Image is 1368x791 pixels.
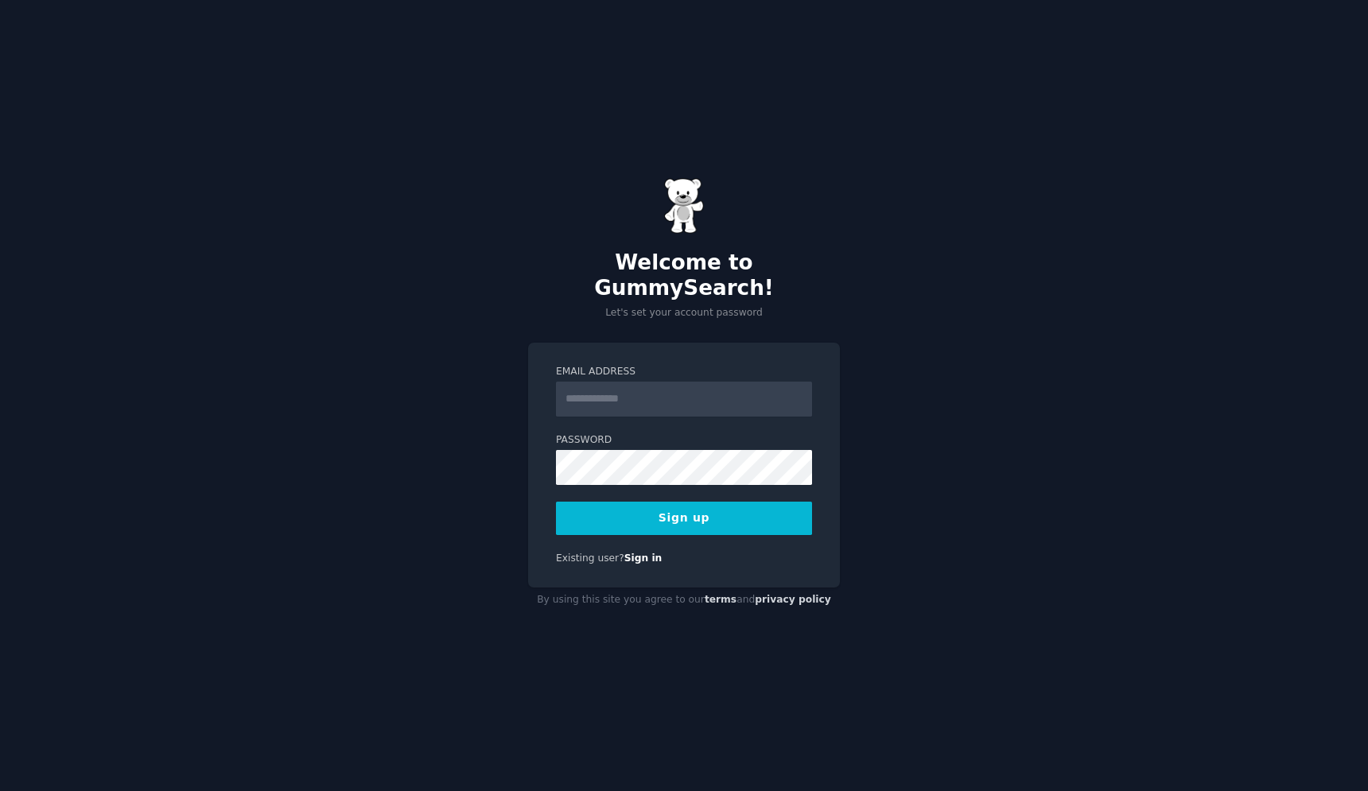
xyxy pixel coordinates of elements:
h2: Welcome to GummySearch! [528,250,840,301]
a: privacy policy [755,594,831,605]
div: By using this site you agree to our and [528,587,840,613]
a: terms [705,594,736,605]
img: Gummy Bear [664,178,704,234]
a: Sign in [624,553,663,564]
label: Password [556,433,812,448]
button: Sign up [556,502,812,535]
span: Existing user? [556,553,624,564]
p: Let's set your account password [528,306,840,320]
label: Email Address [556,365,812,379]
